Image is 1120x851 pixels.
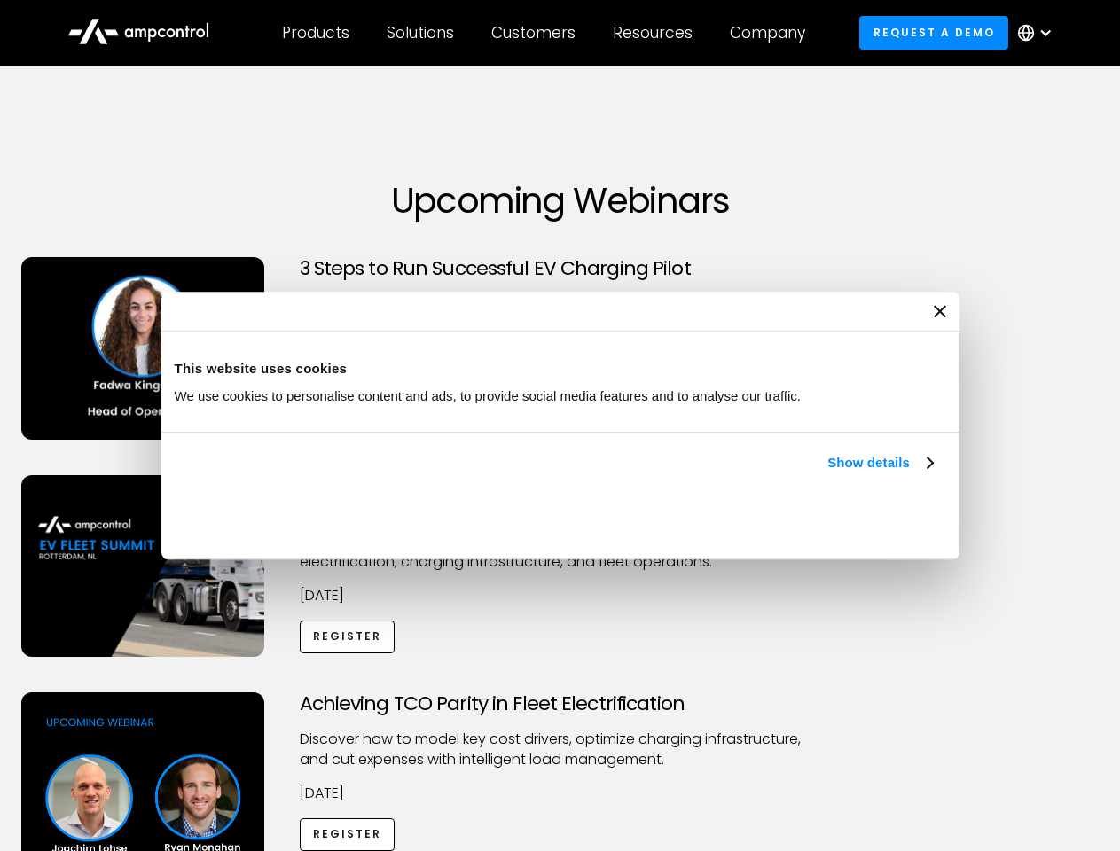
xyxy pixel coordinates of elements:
[613,23,693,43] div: Resources
[859,16,1008,49] a: Request a demo
[491,23,576,43] div: Customers
[300,730,821,769] p: Discover how to model key cost drivers, optimize charging infrastructure, and cut expenses with i...
[387,23,454,43] div: Solutions
[282,23,349,43] div: Products
[730,23,805,43] div: Company
[300,586,821,605] p: [DATE]
[175,358,946,379] div: This website uses cookies
[300,257,821,280] h3: 3 Steps to Run Successful EV Charging Pilot
[685,494,939,545] button: Okay
[300,784,821,803] p: [DATE]
[300,692,821,715] h3: Achieving TCO Parity in Fleet Electrification
[21,179,1100,222] h1: Upcoming Webinars
[300,818,396,851] a: Register
[934,305,946,317] button: Close banner
[175,388,802,403] span: We use cookies to personalise content and ads, to provide social media features and to analyse ou...
[827,452,932,473] a: Show details
[300,621,396,653] a: Register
